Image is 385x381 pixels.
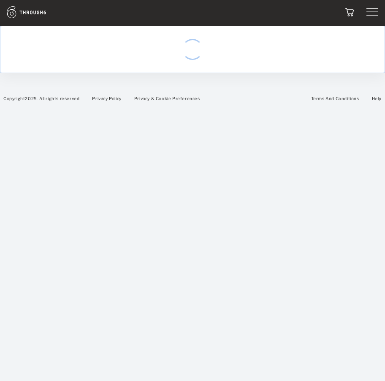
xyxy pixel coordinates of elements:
a: Privacy Policy [92,96,121,101]
a: Help [372,96,382,101]
img: logo.1c10ca64.svg [7,6,65,18]
img: icon_cart.dab5cea1.svg [345,8,354,16]
a: Terms And Conditions [311,96,359,101]
img: hamburger.119f1a7b.svg [366,6,378,18]
a: Privacy & Cookie Preferences [134,96,200,101]
span: Copyright 2025 . All rights reserved [3,96,79,101]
